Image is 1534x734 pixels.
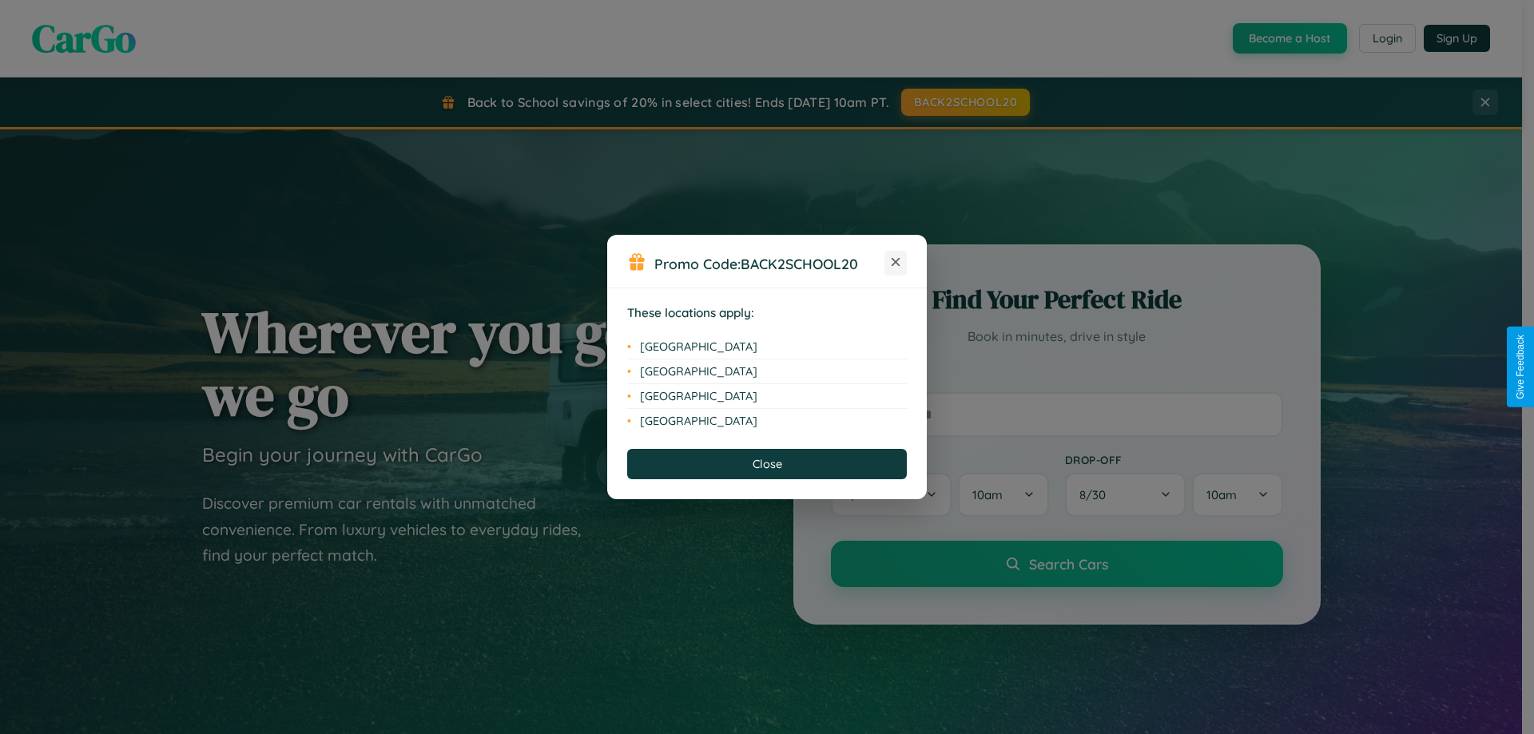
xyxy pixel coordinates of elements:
div: Give Feedback [1515,335,1526,399]
li: [GEOGRAPHIC_DATA] [627,384,907,409]
b: BACK2SCHOOL20 [741,255,858,272]
h3: Promo Code: [654,255,884,272]
li: [GEOGRAPHIC_DATA] [627,335,907,359]
button: Close [627,449,907,479]
li: [GEOGRAPHIC_DATA] [627,409,907,433]
li: [GEOGRAPHIC_DATA] [627,359,907,384]
strong: These locations apply: [627,305,754,320]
